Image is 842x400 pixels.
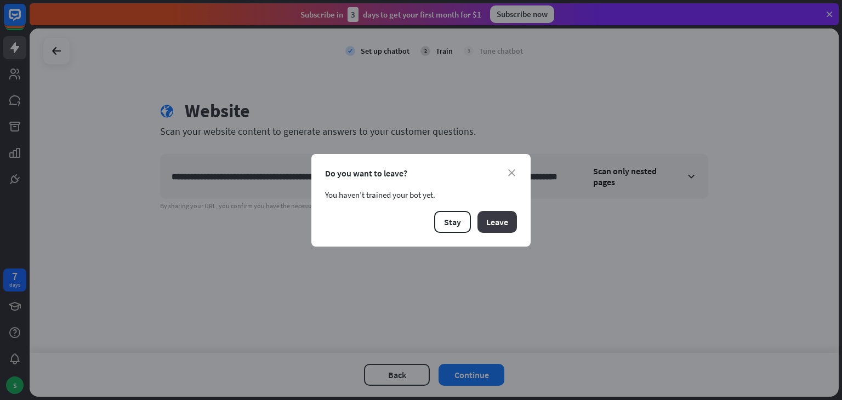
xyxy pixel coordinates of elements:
[9,4,42,37] button: Open LiveChat chat widget
[434,211,471,233] button: Stay
[325,168,517,179] div: Do you want to leave?
[508,169,515,176] i: close
[477,211,517,233] button: Leave
[325,190,517,200] div: You haven’t trained your bot yet.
